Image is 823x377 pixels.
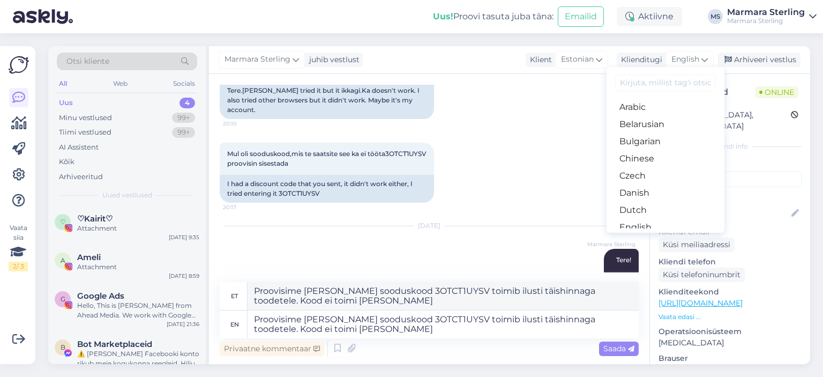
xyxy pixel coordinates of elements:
[659,337,802,349] p: [MEDICAL_DATA]
[59,157,74,167] div: Kõik
[659,353,802,364] p: Brauser
[179,98,195,108] div: 4
[718,53,800,67] div: Arhiveeri vestlus
[59,113,112,123] div: Minu vestlused
[659,238,735,252] div: Küsi meiliaadressi
[59,142,99,153] div: AI Assistent
[223,120,263,128] span: 20:10
[61,256,65,264] span: A
[708,9,723,24] div: MS
[607,219,724,236] a: English
[607,150,724,167] a: Chinese
[59,98,73,108] div: Uus
[225,54,290,65] span: Marmara Sterling
[659,256,802,268] p: Kliendi telefon
[220,342,324,356] div: Privaatne kommentaar
[561,54,594,65] span: Estonian
[102,190,152,200] span: Uued vestlused
[607,99,724,116] a: Arabic
[616,256,631,264] span: Tere!
[617,7,682,26] div: Aktiivne
[172,127,195,138] div: 99+
[659,191,802,203] p: Kliendi nimi
[171,77,197,91] div: Socials
[727,8,817,25] a: Marmara SterlingMarmara Sterling
[727,8,805,17] div: Marmara Sterling
[604,271,639,290] div: Tere!
[662,109,791,132] div: [GEOGRAPHIC_DATA], [GEOGRAPHIC_DATA]
[60,218,66,226] span: ♡
[59,172,103,182] div: Arhiveeritud
[77,253,101,262] span: Ameli
[169,272,199,280] div: [DATE] 8:59
[66,56,109,67] span: Otsi kliente
[111,77,130,91] div: Web
[77,291,124,301] span: Google Ads
[59,127,111,138] div: Tiimi vestlused
[9,223,28,271] div: Vaata siia
[9,55,29,75] img: Askly Logo
[167,320,199,328] div: [DATE] 21:36
[659,226,802,238] p: Kliendi email
[671,54,699,65] span: English
[169,233,199,241] div: [DATE] 9:35
[57,77,69,91] div: All
[248,282,639,310] textarea: Proovisime [PERSON_NAME] sooduskood 3OTCT1UYSV toimib ilusti täishinnaga toodetele. Kood ei toimi...
[305,54,360,65] div: juhib vestlust
[77,339,152,349] span: Bot Marketplaceid
[607,202,724,219] a: Dutch
[659,158,802,169] p: Kliendi tag'id
[659,326,802,337] p: Operatsioonisüsteem
[607,116,724,133] a: Belarusian
[558,6,604,27] button: Emailid
[526,54,552,65] div: Klient
[77,349,199,368] div: ⚠️ [PERSON_NAME] Facebooki konto rikub meie kogukonna reegleid. Hiljuti on meie süsteem saanud ka...
[227,150,428,167] span: Mul oli sooduskood,mis te saatsite see ka ei tööta3OTCT1UYSV proovisin sisestada
[615,75,716,91] input: Kirjuta, millist tag'i otsid
[607,167,724,184] a: Czech
[659,208,789,219] input: Lisa nimi
[755,86,798,98] span: Online
[659,312,802,322] p: Vaata edasi ...
[230,315,239,334] div: en
[77,262,199,272] div: Attachment
[220,175,434,203] div: I had a discount code that you sent, it didn't work either, I tried entering it 3OTCT1UYSV
[9,262,28,271] div: 2 / 3
[77,301,199,320] div: Hello, This is [PERSON_NAME] from Ahead Media. We work with Google Ads, SEO, and website developm...
[659,268,745,282] div: Küsi telefoninumbrit
[659,171,802,187] input: Lisa tag
[659,142,802,151] div: Kliendi info
[433,10,553,23] div: Proovi tasuta juba täna:
[587,240,635,248] span: Marmara Sterling
[220,82,434,119] div: Tere.[PERSON_NAME] tried it but it ikkagi.Ka doesn't work. I also tried other browsers but it did...
[77,224,199,233] div: Attachment
[223,203,263,211] span: 20:17
[727,17,805,25] div: Marmara Sterling
[172,113,195,123] div: 99+
[433,11,453,21] b: Uus!
[659,286,802,298] p: Klienditeekond
[77,214,113,224] span: ♡Kairit♡
[659,298,743,308] a: [URL][DOMAIN_NAME]
[617,54,662,65] div: Klienditugi
[607,133,724,150] a: Bulgarian
[607,184,724,202] a: Danish
[61,343,65,351] span: B
[231,287,238,305] div: et
[61,295,65,303] span: G
[220,221,639,231] div: [DATE]
[248,311,639,338] textarea: Proovisime [PERSON_NAME] sooduskood 3OTCT1UYSV toimib ilusti täishinnaga toodetele. Kood ei toimi...
[603,344,634,353] span: Saada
